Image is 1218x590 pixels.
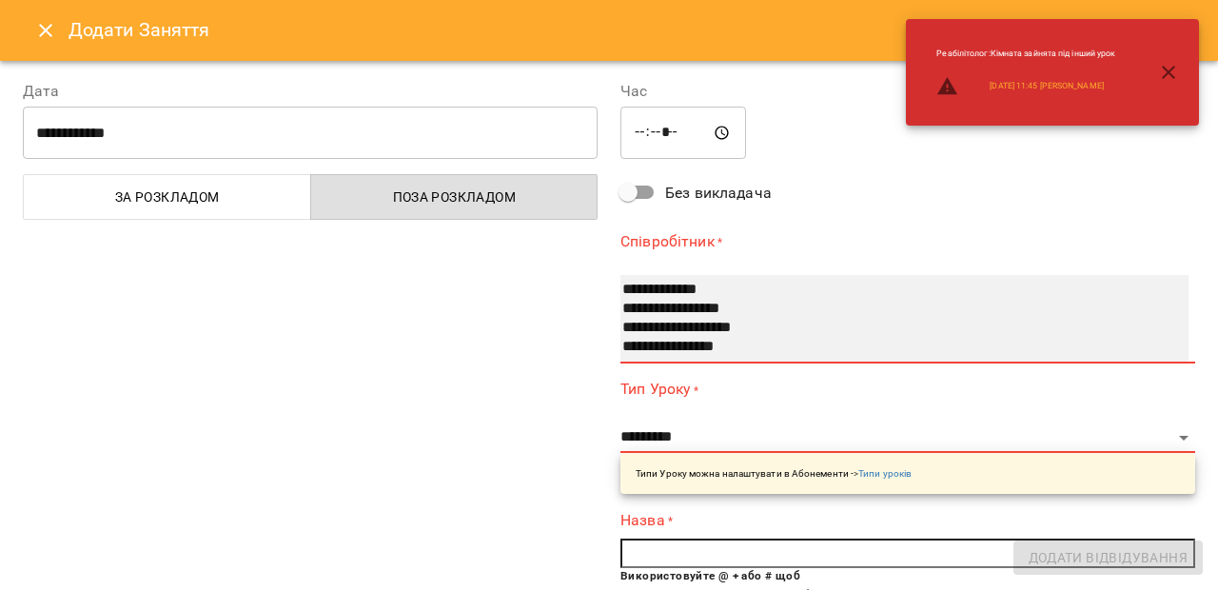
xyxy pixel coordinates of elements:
[636,466,912,481] p: Типи Уроку можна налаштувати в Абонементи ->
[35,186,300,208] span: За розкладом
[323,186,587,208] span: Поза розкладом
[310,174,599,220] button: Поза розкладом
[665,182,772,205] span: Без викладача
[23,84,598,99] label: Дата
[620,230,1195,252] label: Співробітник
[620,569,800,582] b: Використовуйте @ + або # щоб
[858,468,912,479] a: Типи уроків
[921,40,1130,68] li: Реабілітолог : Кімната зайнята під інший урок
[23,8,69,53] button: Close
[69,15,1195,45] h6: Додати Заняття
[620,84,1195,99] label: Час
[23,174,311,220] button: За розкладом
[620,379,1195,401] label: Тип Уроку
[620,509,1195,531] label: Назва
[990,80,1103,92] a: [DATE] 11:45 [PERSON_NAME]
